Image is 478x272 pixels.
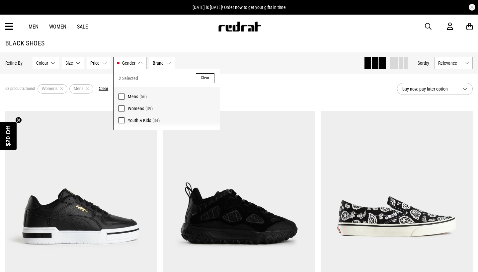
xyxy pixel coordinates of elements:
[87,57,111,69] button: Price
[29,24,39,30] a: Men
[196,73,214,83] button: Clear
[438,60,462,66] span: Relevance
[153,60,164,66] span: Brand
[99,86,108,92] button: Clear
[119,74,138,82] span: 2 Selected
[113,69,220,130] div: Gender
[49,24,66,30] a: Women
[149,57,175,69] button: Brand
[425,60,429,66] span: by
[65,60,73,66] span: Size
[122,60,135,66] span: Gender
[83,84,92,94] button: Remove filter
[90,60,100,66] span: Price
[152,118,160,123] span: (34)
[397,83,473,95] button: buy now, pay later option
[5,60,23,66] p: Refine By
[5,39,473,47] h1: black shoes
[113,57,146,69] button: Gender
[128,106,144,111] span: Womens
[128,94,138,99] span: Mens
[5,86,35,92] span: 68 products found
[5,126,12,146] span: $20 Off
[77,24,88,30] a: Sale
[128,118,151,123] span: Youth & Kids
[57,84,66,94] button: Remove filter
[402,85,457,93] span: buy now, pay later option
[42,86,57,91] span: Womens
[62,57,84,69] button: Size
[74,86,83,91] span: Mens
[15,117,22,123] button: Close teaser
[145,106,153,111] span: (39)
[33,57,59,69] button: Colour
[193,5,286,10] span: [DATE] is [DATE]! Order now to get your gifts in time
[218,22,262,32] img: Redrat logo
[139,94,147,99] span: (56)
[418,59,429,67] button: Sortby
[435,57,473,69] button: Relevance
[36,60,48,66] span: Colour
